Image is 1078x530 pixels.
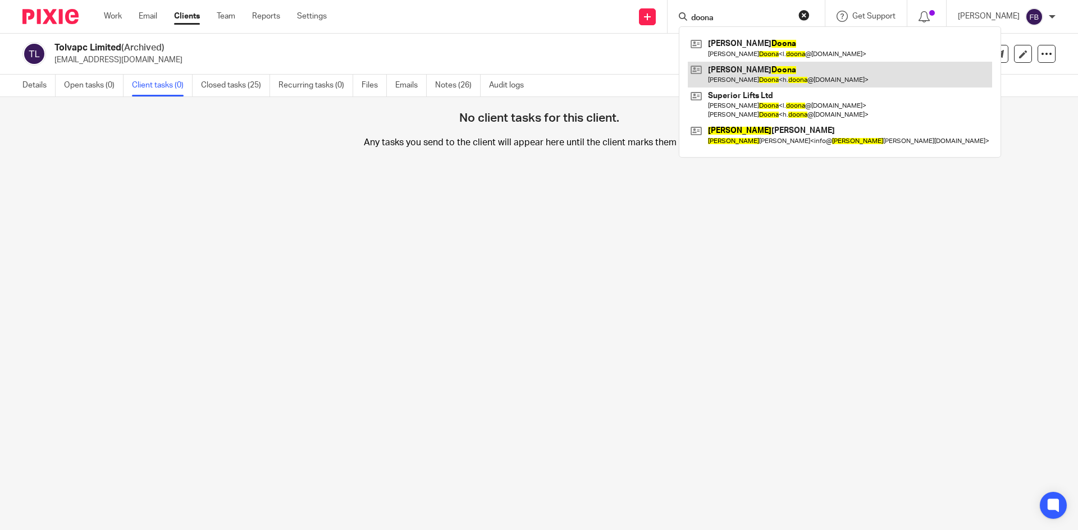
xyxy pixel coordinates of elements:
a: Files [362,75,387,96]
a: Settings [297,11,327,22]
button: Clear [798,10,810,21]
a: Clients [174,11,200,22]
img: svg%3E [22,42,46,66]
p: [PERSON_NAME] [958,11,1020,22]
h4: No client tasks for this client. [459,72,619,126]
a: Details [22,75,56,96]
a: Open tasks (0) [64,75,124,96]
a: Notes (26) [435,75,481,96]
a: Client tasks (0) [132,75,193,96]
a: Team [217,11,235,22]
a: Emails [395,75,427,96]
img: svg%3E [1025,8,1043,26]
span: Get Support [852,12,896,20]
a: Recurring tasks (0) [278,75,353,96]
p: [EMAIL_ADDRESS][DOMAIN_NAME] [54,54,903,66]
a: Work [104,11,122,22]
a: Audit logs [489,75,532,96]
input: Search [690,13,791,24]
img: Pixie [22,9,79,24]
h2: Tolvapc Limited [54,42,733,54]
a: Closed tasks (25) [201,75,270,96]
p: Any tasks you send to the client will appear here until the client marks them as done. [180,137,898,199]
a: Email [139,11,157,22]
span: (Archived) [121,43,165,52]
a: Reports [252,11,280,22]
